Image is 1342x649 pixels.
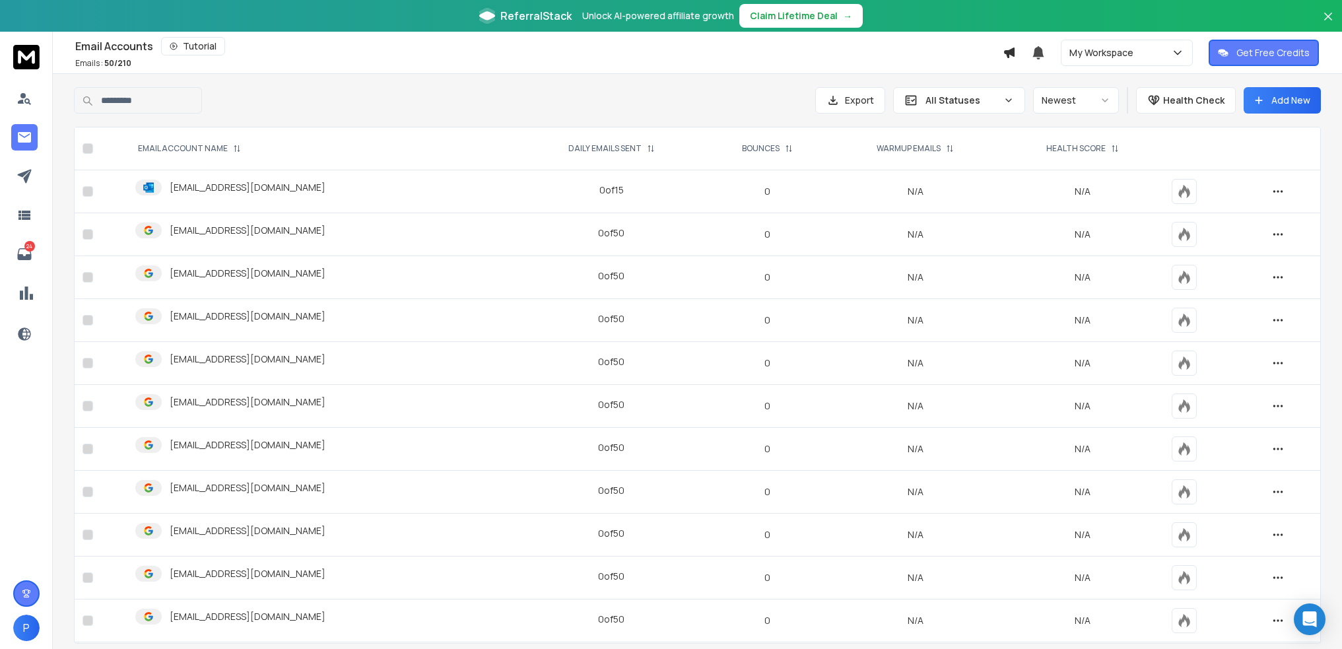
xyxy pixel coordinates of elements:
p: Get Free Credits [1236,46,1310,59]
p: N/A [1009,357,1156,370]
p: [EMAIL_ADDRESS][DOMAIN_NAME] [170,267,325,280]
td: N/A [830,170,1001,213]
p: 0 [713,442,822,456]
p: 0 [713,271,822,284]
div: Open Intercom Messenger [1294,603,1325,635]
div: 0 of 50 [598,441,624,454]
p: 0 [713,571,822,584]
div: 0 of 15 [599,184,624,197]
p: 0 [713,399,822,413]
button: Add New [1244,87,1321,114]
p: N/A [1009,614,1156,627]
div: 0 of 50 [598,312,624,325]
td: N/A [830,471,1001,514]
button: Close banner [1320,8,1337,40]
div: 0 of 50 [598,484,624,497]
p: BOUNCES [742,143,780,154]
p: WARMUP EMAILS [877,143,941,154]
p: N/A [1009,185,1156,198]
div: EMAIL ACCOUNT NAME [138,143,241,154]
div: 0 of 50 [598,570,624,583]
p: 0 [713,485,822,498]
p: [EMAIL_ADDRESS][DOMAIN_NAME] [170,610,325,623]
p: [EMAIL_ADDRESS][DOMAIN_NAME] [170,438,325,452]
p: [EMAIL_ADDRESS][DOMAIN_NAME] [170,310,325,323]
p: N/A [1009,271,1156,284]
p: [EMAIL_ADDRESS][DOMAIN_NAME] [170,395,325,409]
p: [EMAIL_ADDRESS][DOMAIN_NAME] [170,353,325,366]
div: 0 of 50 [598,527,624,540]
p: [EMAIL_ADDRESS][DOMAIN_NAME] [170,524,325,537]
td: N/A [830,599,1001,642]
p: [EMAIL_ADDRESS][DOMAIN_NAME] [170,224,325,237]
p: N/A [1009,314,1156,327]
p: 24 [24,241,35,252]
span: → [843,9,852,22]
p: N/A [1009,228,1156,241]
td: N/A [830,342,1001,385]
div: Email Accounts [75,37,1003,55]
p: 0 [713,357,822,370]
p: N/A [1009,485,1156,498]
p: [EMAIL_ADDRESS][DOMAIN_NAME] [170,181,325,194]
p: Emails : [75,58,131,69]
button: P [13,615,40,641]
p: DAILY EMAILS SENT [568,143,642,154]
p: N/A [1009,571,1156,584]
div: 0 of 50 [598,398,624,411]
button: Get Free Credits [1209,40,1319,66]
button: Claim Lifetime Deal→ [739,4,863,28]
td: N/A [830,514,1001,557]
button: Export [815,87,885,114]
p: [EMAIL_ADDRESS][DOMAIN_NAME] [170,481,325,495]
p: Unlock AI-powered affiliate growth [582,9,734,22]
div: 0 of 50 [598,355,624,368]
div: 0 of 50 [598,226,624,240]
p: 0 [713,614,822,627]
button: Tutorial [161,37,225,55]
div: 0 of 50 [598,613,624,626]
p: N/A [1009,399,1156,413]
button: Newest [1033,87,1119,114]
div: 0 of 50 [598,269,624,283]
p: N/A [1009,442,1156,456]
p: 0 [713,228,822,241]
p: 0 [713,528,822,541]
p: HEALTH SCORE [1046,143,1106,154]
td: N/A [830,557,1001,599]
p: 0 [713,185,822,198]
span: ReferralStack [500,8,572,24]
p: N/A [1009,528,1156,541]
td: N/A [830,256,1001,299]
a: 24 [11,241,38,267]
td: N/A [830,299,1001,342]
td: N/A [830,428,1001,471]
td: N/A [830,385,1001,428]
span: 50 / 210 [104,57,131,69]
p: [EMAIL_ADDRESS][DOMAIN_NAME] [170,567,325,580]
button: Health Check [1136,87,1236,114]
td: N/A [830,213,1001,256]
p: Health Check [1163,94,1225,107]
p: 0 [713,314,822,327]
p: All Statuses [925,94,998,107]
p: My Workspace [1069,46,1139,59]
